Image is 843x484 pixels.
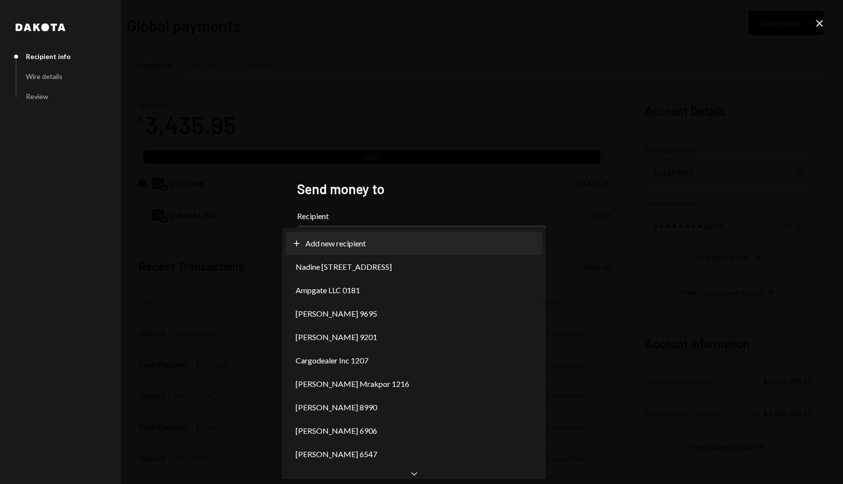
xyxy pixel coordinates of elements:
span: [PERSON_NAME] 6906 [296,425,377,437]
span: Add new recipient [305,238,366,249]
h2: Send money to [297,180,546,199]
span: [PERSON_NAME] 8990 [296,402,377,413]
span: [PERSON_NAME] 9695 [296,308,377,320]
span: [PERSON_NAME] Mrakpor 1216 [296,378,409,390]
span: Cargodealer Inc 1207 [296,355,368,366]
span: [PERSON_NAME] 6547 [296,448,377,460]
div: Review [26,92,48,101]
span: Nadine [STREET_ADDRESS] [296,261,392,273]
label: Recipient [297,210,546,222]
span: [PERSON_NAME] 9201 [296,331,377,343]
button: Recipient [297,226,546,253]
div: Recipient info [26,52,71,60]
div: Wire details [26,72,62,81]
span: Ampgate LLC 0181 [296,284,360,296]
